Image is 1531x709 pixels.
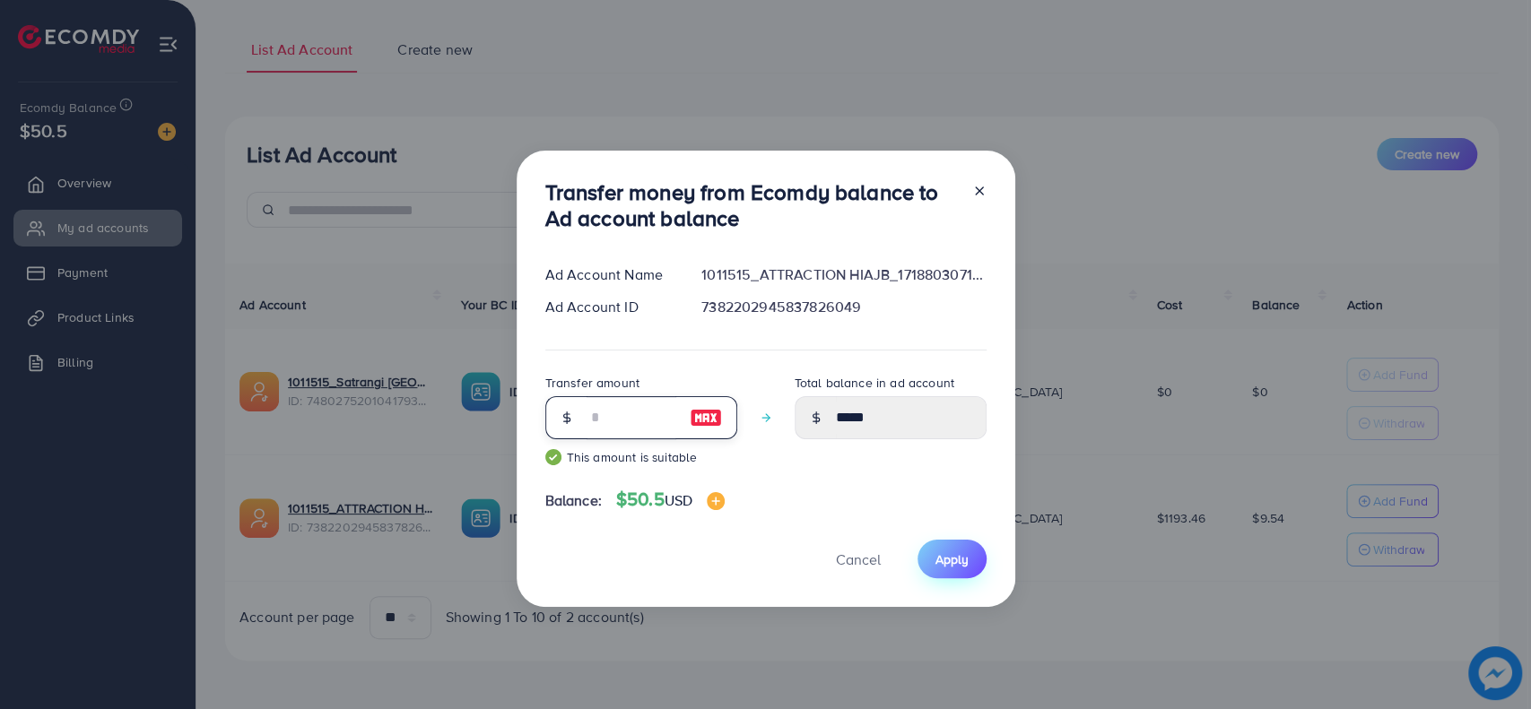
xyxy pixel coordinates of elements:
span: Balance: [545,490,602,511]
div: Ad Account ID [531,297,688,317]
span: USD [665,490,692,510]
img: guide [545,449,561,465]
h4: $50.5 [616,489,725,511]
button: Apply [918,540,987,578]
h3: Transfer money from Ecomdy balance to Ad account balance [545,179,958,231]
label: Transfer amount [545,374,639,392]
div: Ad Account Name [531,264,688,285]
small: This amount is suitable [545,448,737,466]
div: 7382202945837826049 [687,297,1000,317]
img: image [690,407,722,428]
img: image [707,492,725,510]
button: Cancel [813,540,903,578]
label: Total balance in ad account [795,374,954,392]
span: Cancel [836,549,881,569]
span: Apply [935,550,969,568]
div: 1011515_ATTRACTION HIAJB_1718803071136 [687,264,1000,285]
